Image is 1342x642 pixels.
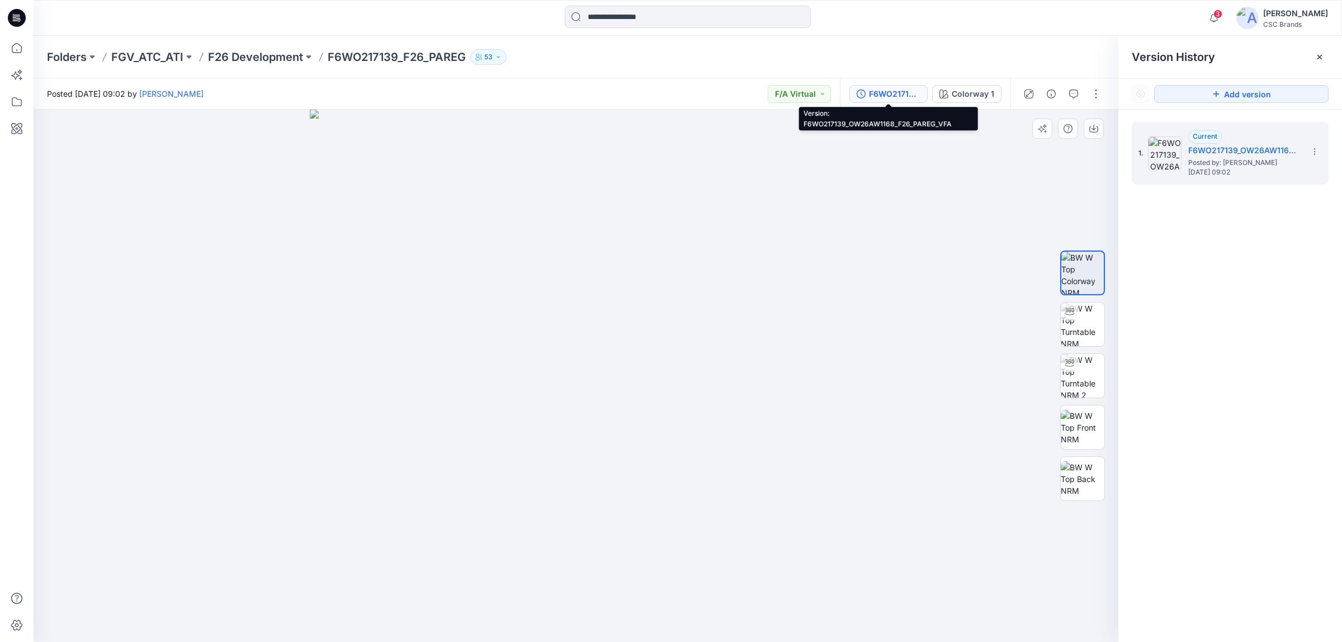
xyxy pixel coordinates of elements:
span: Version History [1132,50,1215,64]
button: Show Hidden Versions [1132,85,1150,103]
h5: F6WO217139_OW26AW1168_F26_PAREG_VFA [1188,144,1300,157]
button: Details [1042,85,1060,103]
img: avatar [1236,7,1259,29]
img: BW W Top Turntable NRM [1061,303,1104,346]
div: CSC Brands [1263,20,1328,29]
img: BW W Top Front NRM [1061,410,1104,445]
span: Posted [DATE] 09:02 by [47,88,204,100]
span: Posted by: Susie Kim [1188,157,1300,168]
p: F6WO217139_F26_PAREG [328,49,466,65]
span: 1. [1138,148,1143,158]
span: [DATE] 09:02 [1188,168,1300,176]
a: FGV_ATC_ATI [111,49,183,65]
div: [PERSON_NAME] [1263,7,1328,20]
img: BW W Top Turntable NRM 2 [1061,354,1104,398]
div: F6WO217139_OW26AW1168_F26_PAREG_VFA [869,88,920,100]
button: Add version [1154,85,1329,103]
img: BW W Top Back NRM [1061,461,1104,497]
a: Folders [47,49,87,65]
p: 53 [484,51,493,63]
span: 3 [1213,10,1222,18]
img: F6WO217139_OW26AW1168_F26_PAREG_VFA [1148,136,1182,170]
span: Current [1193,132,1217,140]
img: BW W Top Colorway NRM [1061,252,1104,294]
button: Close [1315,53,1324,62]
a: F26 Development [208,49,303,65]
a: [PERSON_NAME] [139,89,204,98]
div: Colorway 1 [952,88,994,100]
button: Colorway 1 [932,85,1001,103]
button: F6WO217139_OW26AW1168_F26_PAREG_VFA [849,85,928,103]
button: 53 [470,49,507,65]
